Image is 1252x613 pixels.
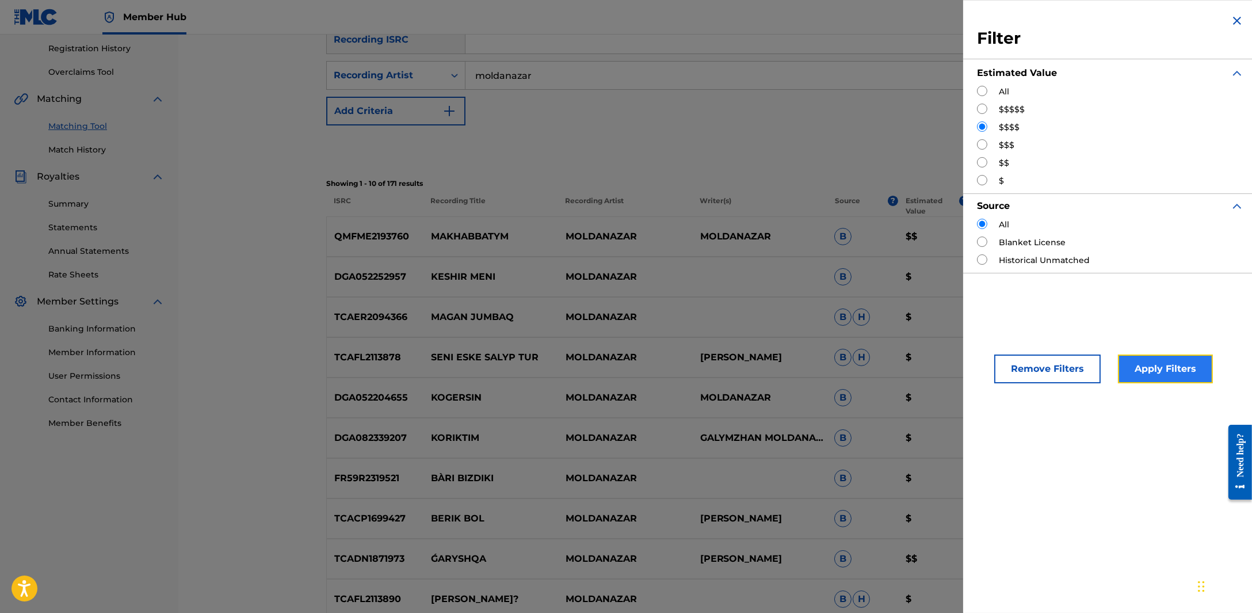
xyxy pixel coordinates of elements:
p: TCADN1871973 [327,552,423,566]
span: B [834,510,852,527]
span: B [834,591,852,608]
a: Registration History [48,43,165,55]
a: User Permissions [48,370,165,382]
p: $ [898,431,969,445]
p: MOLDANAZAR [692,230,827,243]
a: Match History [48,144,165,156]
button: Add Criteria [326,97,465,125]
p: $ [898,471,969,485]
p: QMFME2193760 [327,230,423,243]
p: Showing 1 - 10 of 171 results [326,178,1104,189]
p: MOLDANAZAR [558,431,692,445]
img: Royalties [14,170,28,184]
p: Recording Artist [558,196,692,216]
span: ? [888,196,898,206]
p: Recording Title [423,196,558,216]
a: Banking Information [48,323,165,335]
span: B [834,429,852,447]
p: Writer(s) [692,196,827,216]
label: $$$$$ [999,104,1025,116]
p: $ [898,270,969,284]
p: MOLDANAZAR [692,391,827,405]
button: Apply Filters [1118,355,1213,383]
p: MAKHABBATYM [423,230,558,243]
span: B [834,228,852,245]
p: MOLDANAZAR [558,270,692,284]
p: MOLDANAZAR [558,391,692,405]
span: B [834,268,852,285]
p: SENI ESKE SALYP TUR [423,351,558,364]
label: $$$$ [999,121,1020,134]
span: B [834,389,852,406]
p: Estimated Value [906,196,959,216]
p: MOLDANAZAR [558,230,692,243]
p: MOLDANAZAR [558,512,692,526]
a: Summary [48,198,165,210]
label: $$$ [999,139,1014,151]
p: ǴARYSHQA [423,552,558,566]
a: Matching Tool [48,120,165,132]
p: $ [898,310,969,324]
span: B [834,309,852,326]
p: TCAER2094366 [327,310,423,324]
label: $ [999,175,1004,187]
p: TCACP1699427 [327,512,423,526]
img: Member Settings [14,295,28,309]
label: $$ [999,157,1009,169]
a: Member Benefits [48,417,165,429]
p: [PERSON_NAME]? [423,592,558,606]
p: FR59R2319521 [327,471,423,485]
a: Statements [48,222,165,234]
p: $$ [898,552,969,566]
p: ISRC [326,196,423,216]
span: H [853,349,870,366]
p: BÀRI BIZDIKI [423,471,558,485]
label: All [999,86,1009,98]
p: KOGERSIN [423,391,558,405]
p: MOLDANAZAR [558,552,692,566]
p: [PERSON_NAME] [692,552,827,566]
p: KORIKTIM [423,431,558,445]
p: Source [835,196,860,216]
p: [PERSON_NAME] [692,351,827,364]
p: MOLDANAZAR [558,310,692,324]
h3: Filter [977,28,1244,49]
span: Member Hub [123,10,186,24]
p: $ [898,512,969,526]
p: TCAFL2113878 [327,351,423,364]
label: Blanket License [999,237,1066,249]
a: Rate Sheets [48,269,165,281]
label: Historical Unmatched [999,254,1090,266]
a: Contact Information [48,394,165,406]
span: H [853,309,870,326]
p: GALYMZHAN MOLDANAZAR [692,431,827,445]
label: All [999,219,1009,231]
div: Drag [1198,569,1205,604]
a: Overclaims Tool [48,66,165,78]
img: 9d2ae6d4665cec9f34b9.svg [442,104,456,118]
p: TCAFL2113890 [327,592,423,606]
p: MAGAN JUMBAQ [423,310,558,324]
span: Royalties [37,170,79,184]
p: DGA052252957 [327,270,423,284]
p: MOLDANAZAR [558,471,692,485]
span: Member Settings [37,295,119,309]
span: H [853,591,870,608]
p: BERIK BOL [423,512,558,526]
p: $ [898,592,969,606]
img: expand [1230,199,1244,213]
p: DGA052204655 [327,391,423,405]
p: $$ [898,230,969,243]
img: Matching [14,92,28,106]
p: $ [898,391,969,405]
span: B [834,550,852,568]
img: expand [151,295,165,309]
img: expand [151,92,165,106]
strong: Source [977,200,1010,211]
p: KESHIR MENI [423,270,558,284]
p: [PERSON_NAME] [692,512,827,526]
iframe: Chat Widget [1194,558,1252,613]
